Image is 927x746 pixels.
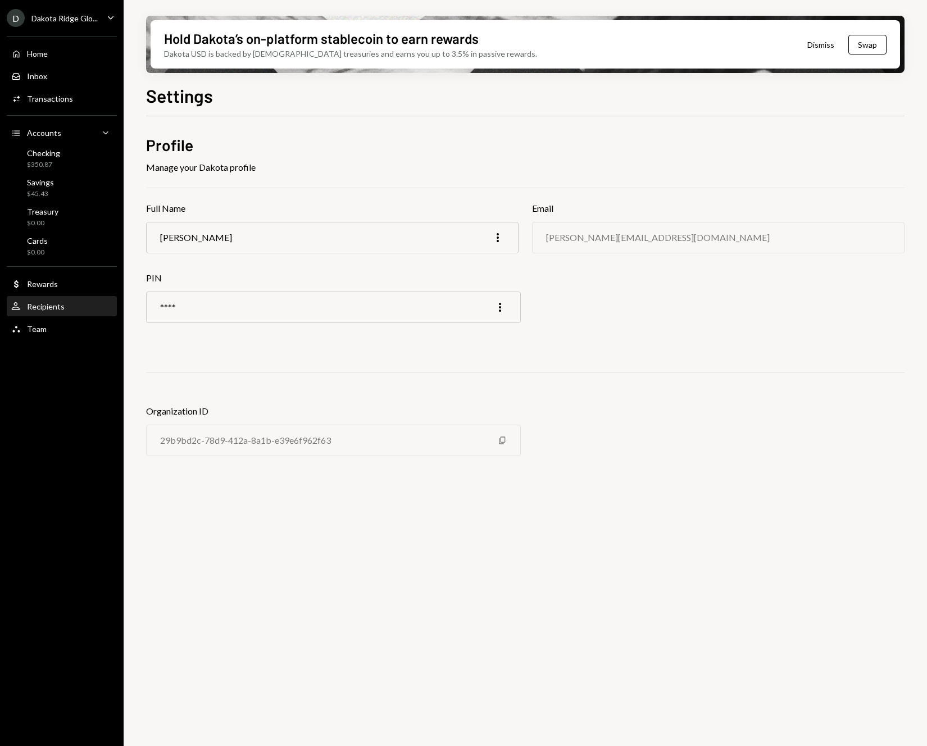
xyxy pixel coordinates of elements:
[160,232,232,243] div: [PERSON_NAME]
[146,202,519,215] h3: Full Name
[27,324,47,334] div: Team
[27,219,58,228] div: $0.00
[146,271,521,285] h3: PIN
[27,207,58,216] div: Treasury
[7,122,117,143] a: Accounts
[7,9,25,27] div: D
[7,233,117,260] a: Cards$0.00
[7,43,117,63] a: Home
[27,302,65,311] div: Recipients
[7,88,117,108] a: Transactions
[164,29,479,48] div: Hold Dakota’s on-platform stablecoin to earn rewards
[7,274,117,294] a: Rewards
[7,145,117,172] a: Checking$350.87
[7,203,117,230] a: Treasury$0.00
[27,49,48,58] div: Home
[7,296,117,316] a: Recipients
[146,161,905,174] div: Manage your Dakota profile
[848,35,887,54] button: Swap
[27,160,60,170] div: $350.87
[7,66,117,86] a: Inbox
[27,94,73,103] div: Transactions
[27,128,61,138] div: Accounts
[27,189,54,199] div: $45.43
[27,178,54,187] div: Savings
[146,84,213,107] h1: Settings
[546,232,770,243] div: [PERSON_NAME][EMAIL_ADDRESS][DOMAIN_NAME]
[31,13,98,23] div: Dakota Ridge Glo...
[27,279,58,289] div: Rewards
[160,435,331,445] div: 29b9bd2c-78d9-412a-8a1b-e39e6f962f63
[7,174,117,201] a: Savings$45.43
[27,248,48,257] div: $0.00
[793,31,848,58] button: Dismiss
[146,134,905,156] h2: Profile
[27,71,47,81] div: Inbox
[27,148,60,158] div: Checking
[7,319,117,339] a: Team
[27,236,48,245] div: Cards
[164,48,537,60] div: Dakota USD is backed by [DEMOGRAPHIC_DATA] treasuries and earns you up to 3.5% in passive rewards.
[146,404,521,418] h3: Organization ID
[532,202,905,215] h3: Email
